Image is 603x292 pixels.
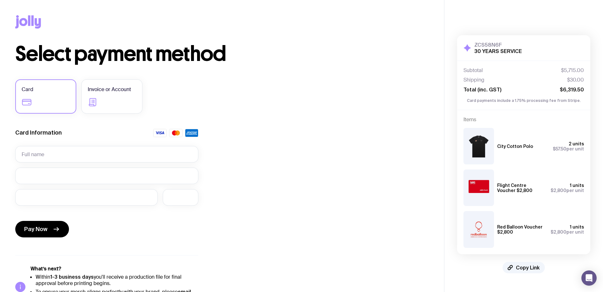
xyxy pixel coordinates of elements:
[463,98,584,103] p: Card payments include a 1.75% processing fee from Stripe.
[497,224,545,235] h3: Red Balloon Voucher $2,800
[22,194,151,200] iframe: Secure expiration date input frame
[581,270,597,286] div: Open Intercom Messenger
[463,77,484,83] span: Shipping
[551,229,584,235] span: per unit
[463,67,483,74] span: Subtotal
[570,183,584,188] span: 1 units
[569,141,584,146] span: 2 units
[474,42,522,48] h3: ZCS58N6F
[88,86,131,93] span: Invoice or Account
[463,86,501,93] span: Total (inc. GST)
[551,229,566,235] span: $2,800
[169,194,192,200] iframe: Secure CVC input frame
[474,48,522,54] h2: 30 YEARS SERVICE
[497,183,545,193] h3: Flight Centre Voucher $2,800
[567,77,584,83] span: $30.00
[15,146,198,163] input: Full name
[561,67,584,74] span: $5,715.00
[31,266,198,272] h5: What’s next?
[463,116,584,123] h4: Items
[15,129,62,136] label: Card Information
[551,188,566,193] span: $2,800
[36,274,198,287] li: Within you'll receive a production file for final approval before printing begins.
[24,225,47,233] span: Pay Now
[22,86,33,93] span: Card
[570,224,584,229] span: 1 units
[22,173,192,179] iframe: Secure card number input frame
[516,264,540,271] span: Copy Link
[560,86,584,93] span: $6,319.50
[15,221,69,237] button: Pay Now
[50,274,94,280] strong: 1-3 business days
[497,144,533,149] h3: City Cotton Polo
[553,146,584,151] span: per unit
[551,188,584,193] span: per unit
[503,262,545,273] button: Copy Link
[15,44,429,64] h1: Select payment method
[553,146,566,151] span: $57.50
